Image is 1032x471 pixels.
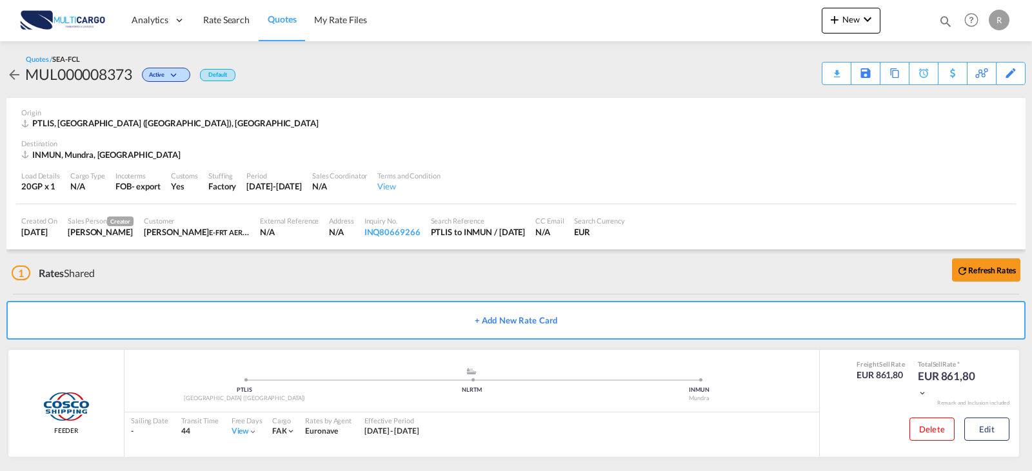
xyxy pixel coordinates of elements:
div: CC Email [535,216,564,226]
div: INMUN [586,386,813,394]
span: Help [960,9,982,31]
div: Change Status Here [142,68,190,82]
md-icon: assets/icons/custom/ship-fill.svg [464,368,479,374]
div: N/A [312,180,367,192]
span: Quotes [268,14,296,24]
div: Viewicon-chevron-down [232,426,258,437]
div: Remark and Inclusion included [928,399,1019,407]
div: Destination [21,139,1011,148]
span: [DATE] - [DATE] [364,426,419,436]
div: Default [200,69,235,81]
span: Creator [107,216,134,226]
img: 82db67801a5411eeacfdbd8acfa81e61.png [19,6,106,35]
div: R [989,10,1009,30]
div: - [131,426,168,437]
img: COSCO [42,390,90,423]
div: INQ80669266 [364,226,421,238]
span: Sell [879,360,890,368]
div: N/A [535,226,564,238]
div: Rates by Agent [305,416,352,425]
div: Period [246,171,302,180]
md-icon: icon-plus 400-fg [827,12,842,27]
div: Freight Rate [857,360,905,369]
div: Created On [21,216,57,226]
div: Customer [144,216,250,226]
div: Search Currency [574,216,625,226]
span: Subject to Remarks [956,360,960,368]
div: N/A [329,226,353,238]
span: Analytics [132,14,168,26]
div: FOB [115,180,132,192]
span: SEA-FCL [52,55,79,63]
div: Sales Person [68,216,134,226]
div: Customs [171,171,198,180]
div: Quote PDF is not available at this time [829,62,844,74]
div: Chetan Krishnappa [144,226,250,238]
div: Save As Template [851,62,880,84]
div: N/A [70,180,105,192]
div: - export [132,180,161,192]
button: icon-refreshRefresh Rates [952,258,1020,282]
span: Euronave [305,426,337,436]
span: My Rate Files [314,14,367,25]
div: Quotes /SEA-FCL [26,54,80,64]
div: MUL000008373 [25,64,132,84]
md-icon: icon-chevron-down [168,72,183,79]
div: Ricardo Santos [68,226,134,238]
button: + Add New Rate Card [6,301,1026,340]
div: NLRTM [358,386,585,394]
md-icon: icon-chevron-down [918,389,927,398]
md-icon: icon-refresh [957,265,968,276]
div: PTLIS, Lisbon (Lisboa), Europe [21,117,322,129]
div: Address [329,216,353,226]
md-icon: icon-chevron-down [860,12,875,27]
md-icon: icon-chevron-down [248,427,257,436]
div: Stuffing [208,171,236,180]
span: 1 [12,265,30,280]
div: 20GP x 1 [21,180,60,192]
button: Edit [964,418,1009,441]
div: Effective Period [364,416,419,425]
div: [GEOGRAPHIC_DATA] ([GEOGRAPHIC_DATA]) [131,394,358,403]
div: Load Details [21,171,60,180]
div: Free Days [232,416,263,425]
span: PTLIS, [GEOGRAPHIC_DATA] ([GEOGRAPHIC_DATA]), [GEOGRAPHIC_DATA] [32,118,319,128]
md-icon: icon-chevron-down [286,427,295,436]
div: EUR [574,226,625,238]
div: Cargo Type [70,171,105,180]
button: icon-plus 400-fgNewicon-chevron-down [822,8,880,34]
div: Sales Coordinator [312,171,367,180]
div: External Reference [260,216,319,226]
div: Sailing Date [131,416,168,425]
div: Change Status Here [132,64,193,84]
span: New [827,14,875,24]
span: FAK [272,426,287,436]
div: Mundra [586,394,813,403]
b: Refresh Rates [968,265,1016,275]
span: E-FRT AEROCEAN LOGISTICS PVT. LTD [209,227,333,237]
div: Factory Stuffing [208,180,236,192]
span: Rate Search [203,14,250,25]
div: Terms and Condition [377,171,440,180]
div: Help [960,9,989,32]
div: Euronave [305,426,352,437]
div: icon-magnify [938,14,953,34]
span: Active [149,71,168,83]
div: Incoterms [115,171,161,180]
div: INMUN, Mundra, Asia Pacific [21,149,184,160]
div: 30 Sep 2025 [246,180,302,192]
button: Delete [909,418,955,441]
md-icon: icon-download [829,64,844,74]
div: Transit Time [181,416,219,425]
div: View [377,180,440,192]
span: Sell [933,360,943,368]
div: Shared [12,266,95,280]
div: Inquiry No. [364,216,421,226]
div: Origin [21,108,1011,117]
div: N/A [260,226,319,238]
div: Search Reference [431,216,526,226]
md-icon: icon-arrow-left [6,67,22,82]
div: PTLIS to INMUN / 10 Sep 2025 [431,226,526,238]
div: Yes [171,180,198,192]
